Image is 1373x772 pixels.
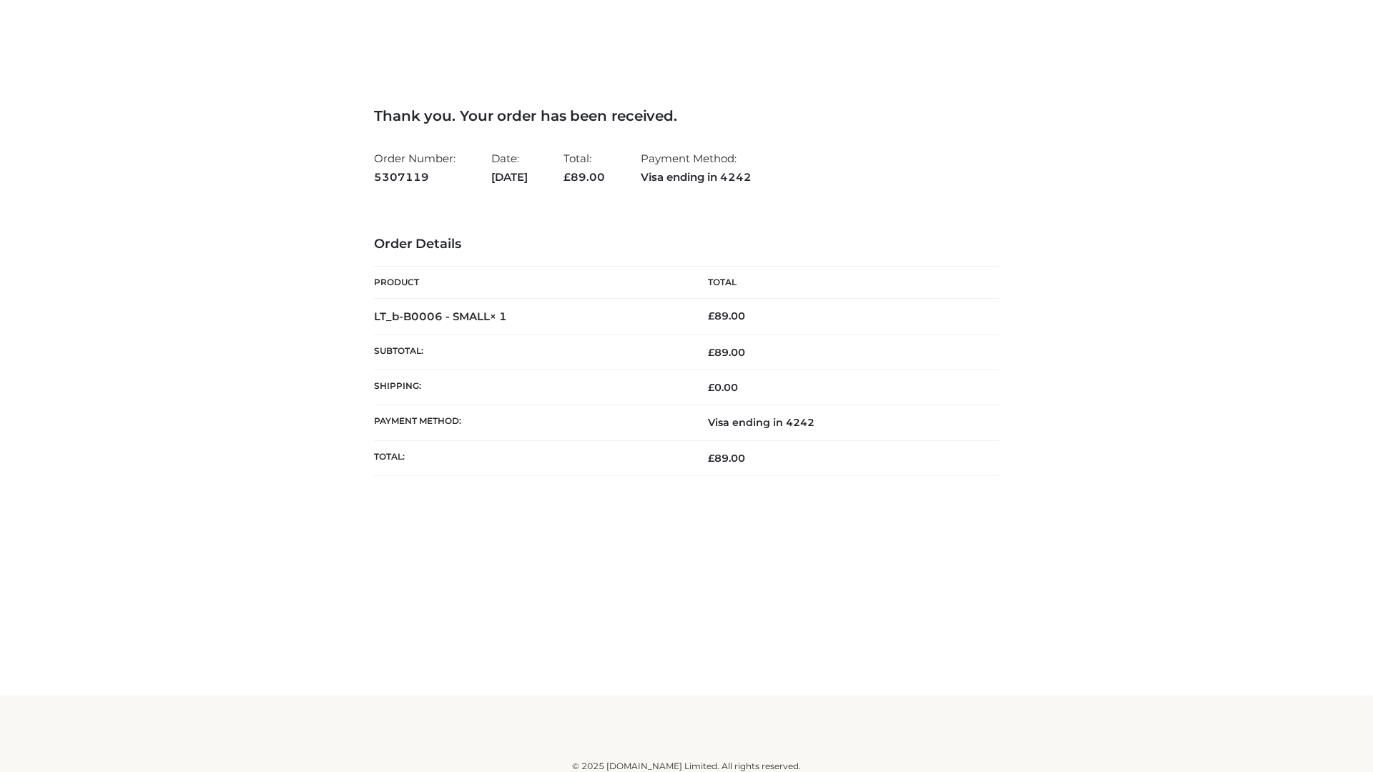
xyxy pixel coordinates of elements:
bdi: 89.00 [708,310,745,322]
strong: [DATE] [491,168,528,187]
strong: Visa ending in 4242 [641,168,752,187]
th: Subtotal: [374,335,686,370]
th: Shipping: [374,370,686,405]
th: Payment method: [374,405,686,440]
strong: × 1 [490,310,507,323]
strong: LT_b-B0006 - SMALL [374,310,507,323]
th: Total [686,267,999,299]
span: 89.00 [564,170,605,184]
span: £ [708,310,714,322]
li: Payment Method: [641,146,752,189]
li: Order Number: [374,146,456,189]
li: Date: [491,146,528,189]
h3: Thank you. Your order has been received. [374,107,999,124]
span: £ [564,170,571,184]
bdi: 0.00 [708,381,738,394]
strong: 5307119 [374,168,456,187]
span: 89.00 [708,346,745,359]
span: £ [708,381,714,394]
td: Visa ending in 4242 [686,405,999,440]
span: £ [708,452,714,465]
h3: Order Details [374,237,999,252]
th: Total: [374,440,686,475]
li: Total: [564,146,605,189]
span: 89.00 [708,452,745,465]
th: Product [374,267,686,299]
span: £ [708,346,714,359]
